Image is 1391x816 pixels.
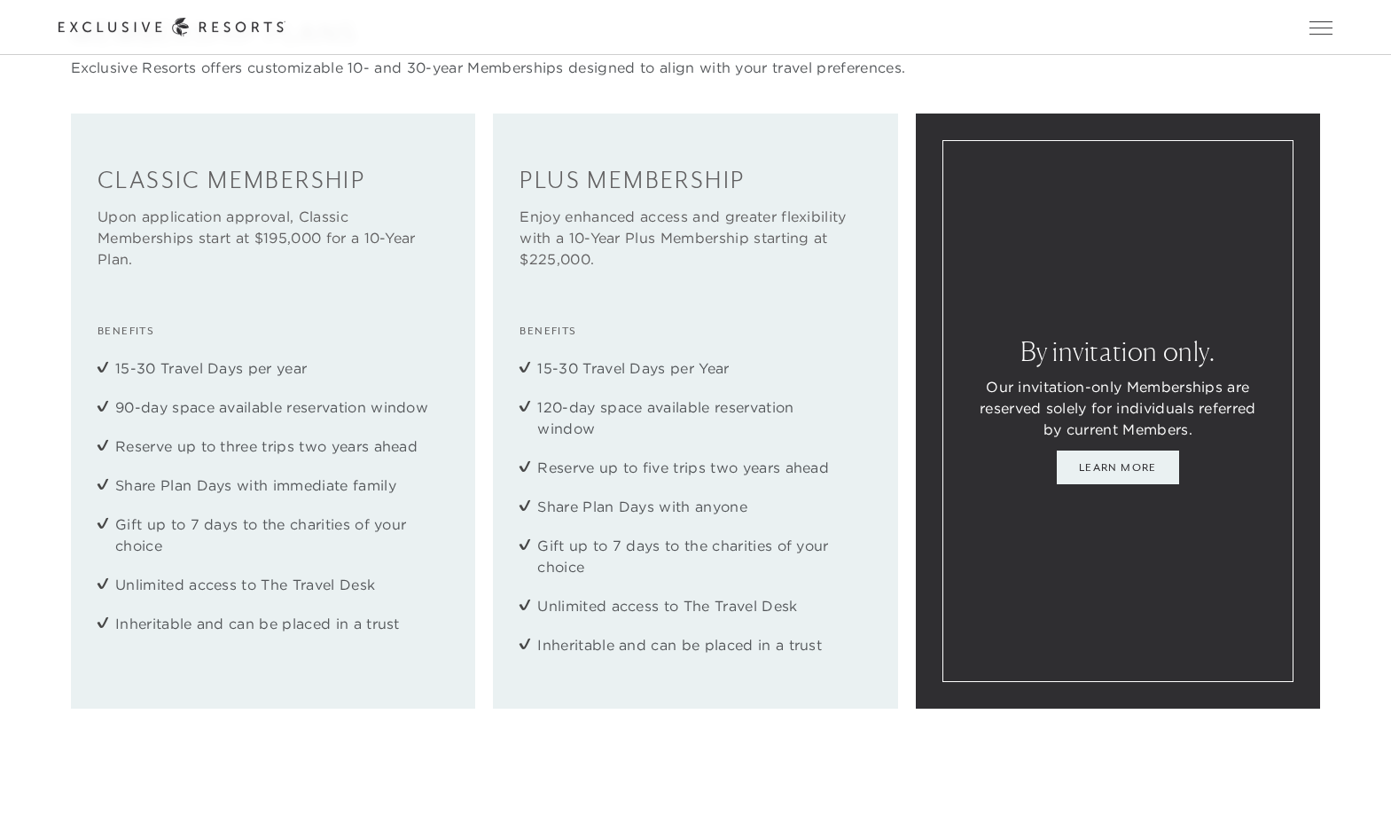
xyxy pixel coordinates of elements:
[98,167,449,195] h4: Classic Membership
[537,535,853,577] li: Gift up to 7 days to the charities of your choice
[115,396,431,418] li: 90-day space available reservation window
[537,634,853,655] li: Inheritable and can be placed in a trust
[115,574,431,595] li: Unlimited access to The Travel Desk
[537,396,853,439] li: 120-day space available reservation window
[115,613,431,634] li: Inheritable and can be placed in a trust
[115,514,431,556] li: Gift up to 7 days to the charities of your choice
[537,457,853,478] li: Reserve up to five trips two years ahead
[1057,451,1179,484] a: Learn More
[115,475,431,496] li: Share Plan Days with immediate family
[98,323,449,340] h6: Benefits
[537,357,853,379] li: 15-30 Travel Days per Year
[537,496,853,517] li: Share Plan Days with anyone
[970,376,1266,440] p: Our invitation-only Memberships are reserved solely for individuals referred by current Members.
[520,167,871,195] h4: Plus Membership
[520,206,871,270] p: Enjoy enhanced access and greater flexibility with a 10-Year Plus Membership starting at $225,000.
[71,57,1320,78] p: Exclusive Resorts offers customizable 10- and 30-year Memberships designed to align with your tra...
[1309,734,1391,816] iframe: Qualified Messenger
[1020,338,1215,366] h6: By invitation only.
[537,595,853,616] li: Unlimited access to The Travel Desk
[115,357,431,379] li: 15-30 Travel Days per year
[98,206,449,270] p: Upon application approval, Classic Memberships start at $195,000 for a 10-Year Plan.
[115,435,431,457] li: Reserve up to three trips two years ahead
[520,323,871,340] h6: Benefits
[1309,21,1332,34] button: Open navigation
